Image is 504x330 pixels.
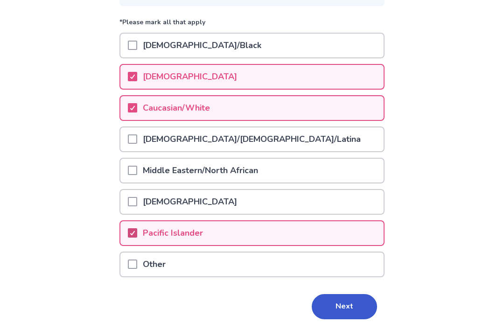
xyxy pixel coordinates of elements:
[137,127,366,151] p: [DEMOGRAPHIC_DATA]/[DEMOGRAPHIC_DATA]/Latina
[119,17,385,33] p: *Please mark all that apply
[137,253,171,276] p: Other
[312,294,377,319] button: Next
[137,96,216,120] p: Caucasian/White
[137,221,209,245] p: Pacific Islander
[137,65,243,89] p: [DEMOGRAPHIC_DATA]
[137,159,264,183] p: Middle Eastern/North African
[137,34,267,57] p: [DEMOGRAPHIC_DATA]/Black
[137,190,243,214] p: [DEMOGRAPHIC_DATA]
